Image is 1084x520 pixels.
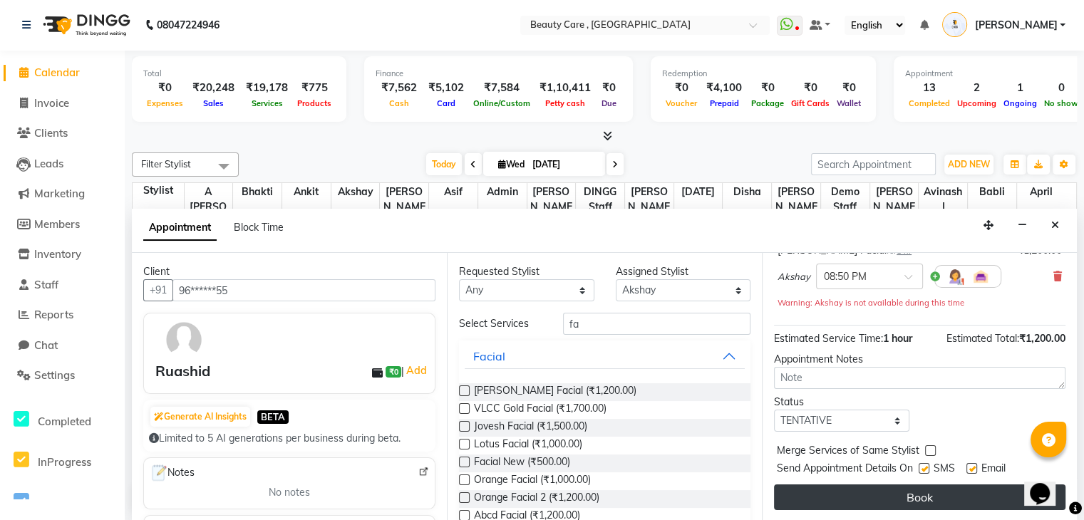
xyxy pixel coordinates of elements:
[905,80,954,96] div: 13
[404,362,429,379] a: Add
[662,80,701,96] div: ₹0
[34,187,85,200] span: Marketing
[723,183,771,201] span: Disha
[4,95,121,112] a: Invoice
[777,443,919,461] span: Merge Services of Same Stylist
[423,80,470,96] div: ₹5,102
[143,68,335,80] div: Total
[919,183,967,216] span: Avinash J
[674,183,723,201] span: [DATE]
[772,183,820,231] span: [PERSON_NAME]
[1000,98,1041,108] span: Ongoing
[474,490,599,508] span: Orange Facial 2 (₹1,200.00)
[34,96,69,110] span: Invoice
[701,80,748,96] div: ₹4,100
[748,80,788,96] div: ₹0
[954,98,1000,108] span: Upcoming
[401,362,429,379] span: |
[883,332,912,345] span: 1 hour
[143,80,187,96] div: ₹0
[34,217,80,231] span: Members
[4,65,121,81] a: Calendar
[942,12,967,37] img: Ankit Yadav
[34,126,68,140] span: Clients
[1041,98,1082,108] span: No show
[495,159,528,170] span: Wed
[474,401,606,419] span: VLCC Gold Facial (₹1,700.00)
[34,278,58,291] span: Staff
[4,277,121,293] a: Staff
[172,279,435,301] input: Search by Name/Mobile/Email/Code
[1017,183,1065,201] span: April
[774,332,883,345] span: Estimated Service Time:
[150,407,250,427] button: Generate AI Insights
[944,155,993,175] button: ADD NEW
[380,183,428,231] span: [PERSON_NAME]
[1041,80,1082,96] div: 0
[34,308,73,321] span: Reports
[234,221,284,234] span: Block Time
[448,316,552,331] div: Select Services
[150,464,195,482] span: Notes
[821,183,869,216] span: Demo staff
[433,98,459,108] span: Card
[470,80,534,96] div: ₹7,584
[934,461,955,479] span: SMS
[534,80,597,96] div: ₹1,10,411
[143,98,187,108] span: Expenses
[662,98,701,108] span: Voucher
[429,183,478,201] span: asif
[4,246,121,263] a: Inventory
[474,437,582,454] span: Lotus Facial (₹1,000.00)
[774,484,1065,510] button: Book
[778,270,810,284] span: Akshay
[946,268,964,285] img: Hairdresser.png
[34,66,80,79] span: Calendar
[474,383,636,401] span: [PERSON_NAME] Facial (₹1,200.00)
[141,158,191,170] span: Filter Stylist
[616,264,751,279] div: Assigned Stylist
[386,98,413,108] span: Cash
[474,472,591,490] span: Orange Facial (₹1,000.00)
[4,156,121,172] a: Leads
[946,332,1019,345] span: Estimated Total:
[294,98,335,108] span: Products
[905,68,1082,80] div: Appointment
[155,360,210,382] div: Ruashid
[576,183,624,216] span: DINGG Staff
[4,217,121,233] a: Members
[426,153,462,175] span: Today
[157,5,220,45] b: 08047224946
[597,80,621,96] div: ₹0
[1045,214,1065,236] button: Close
[563,313,750,335] input: Search by service name
[981,461,1006,479] span: Email
[187,80,240,96] div: ₹20,248
[149,431,430,446] div: Limited to 5 AI generations per business during beta.
[38,415,91,428] span: Completed
[974,18,1057,33] span: [PERSON_NAME]
[811,153,936,175] input: Search Appointment
[870,183,919,231] span: [PERSON_NAME]
[34,338,58,352] span: Chat
[386,366,401,378] span: ₹0
[4,338,121,354] a: Chat
[4,186,121,202] a: Marketing
[185,183,233,246] span: A [PERSON_NAME] K
[473,348,505,365] div: Facial
[833,98,864,108] span: Wallet
[143,215,217,241] span: Appointment
[240,80,294,96] div: ₹19,178
[257,410,289,424] span: BETA
[542,98,589,108] span: Petty cash
[598,98,620,108] span: Due
[833,80,864,96] div: ₹0
[200,98,227,108] span: Sales
[143,279,173,301] button: +91
[474,454,570,472] span: Facial New (₹500.00)
[143,264,435,279] div: Client
[4,307,121,323] a: Reports
[774,352,1065,367] div: Appointment Notes
[269,485,310,500] span: No notes
[34,368,75,382] span: Settings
